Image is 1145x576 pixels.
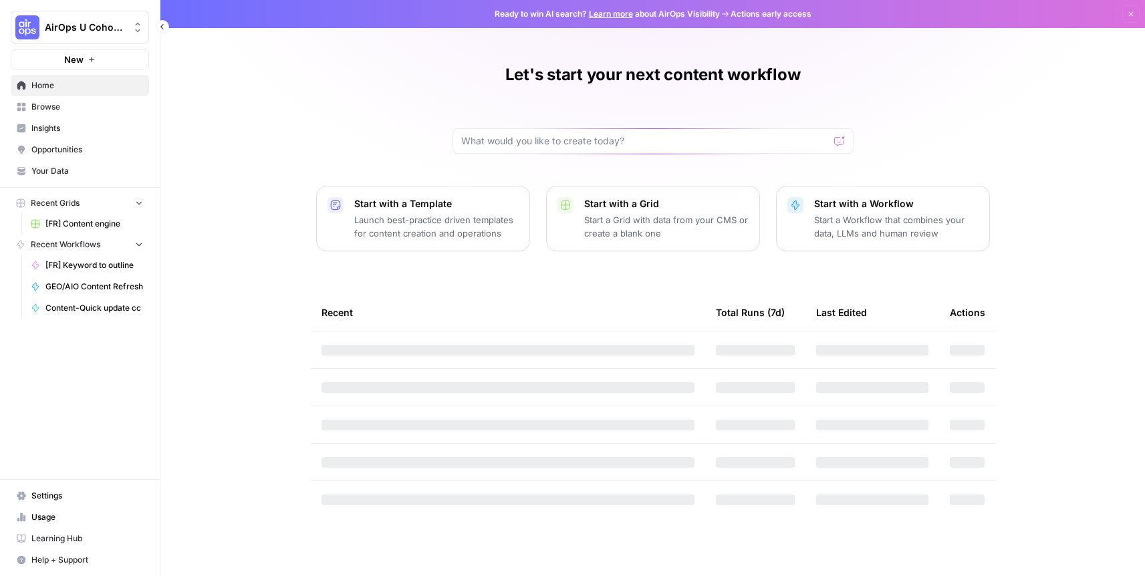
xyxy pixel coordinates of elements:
span: Actions early access [731,8,811,20]
span: [FR] Keyword to outline [45,259,143,271]
span: Insights [31,122,143,134]
div: Last Edited [816,294,867,331]
button: Start with a GridStart a Grid with data from your CMS or create a blank one [546,186,760,251]
a: [FR] Content engine [25,213,149,235]
p: Start a Workflow that combines your data, LLMs and human review [814,213,979,240]
p: Start with a Template [354,197,519,210]
a: Content-Quick update cc [25,297,149,319]
span: Your Data [31,165,143,177]
input: What would you like to create today? [461,134,829,148]
a: Browse [11,96,149,118]
p: Start with a Workflow [814,197,979,210]
a: Your Data [11,160,149,182]
span: Learning Hub [31,533,143,545]
span: Content-Quick update cc [45,302,143,314]
h1: Let's start your next content workflow [505,64,801,86]
span: Browse [31,101,143,113]
span: Ready to win AI search? about AirOps Visibility [495,8,720,20]
img: AirOps U Cohort 1 Logo [15,15,39,39]
span: Recent Grids [31,197,80,209]
button: New [11,49,149,69]
a: Home [11,75,149,96]
a: Opportunities [11,139,149,160]
span: Recent Workflows [31,239,100,251]
span: New [64,53,84,66]
p: Start with a Grid [584,197,749,210]
a: Usage [11,507,149,528]
button: Recent Grids [11,193,149,213]
a: Settings [11,485,149,507]
span: GEO/AIO Content Refresh [45,281,143,293]
span: AirOps U Cohort 1 [45,21,126,34]
button: Workspace: AirOps U Cohort 1 [11,11,149,44]
a: Learning Hub [11,528,149,549]
p: Launch best-practice driven templates for content creation and operations [354,213,519,240]
span: Home [31,80,143,92]
p: Start a Grid with data from your CMS or create a blank one [584,213,749,240]
span: Usage [31,511,143,523]
a: [FR] Keyword to outline [25,255,149,276]
span: Opportunities [31,144,143,156]
div: Actions [950,294,985,331]
a: Learn more [589,9,633,19]
span: Settings [31,490,143,502]
button: Recent Workflows [11,235,149,255]
button: Help + Support [11,549,149,571]
div: Recent [322,294,694,331]
button: Start with a TemplateLaunch best-practice driven templates for content creation and operations [316,186,530,251]
a: Insights [11,118,149,139]
span: Help + Support [31,554,143,566]
button: Start with a WorkflowStart a Workflow that combines your data, LLMs and human review [776,186,990,251]
a: GEO/AIO Content Refresh [25,276,149,297]
span: [FR] Content engine [45,218,143,230]
div: Total Runs (7d) [716,294,785,331]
